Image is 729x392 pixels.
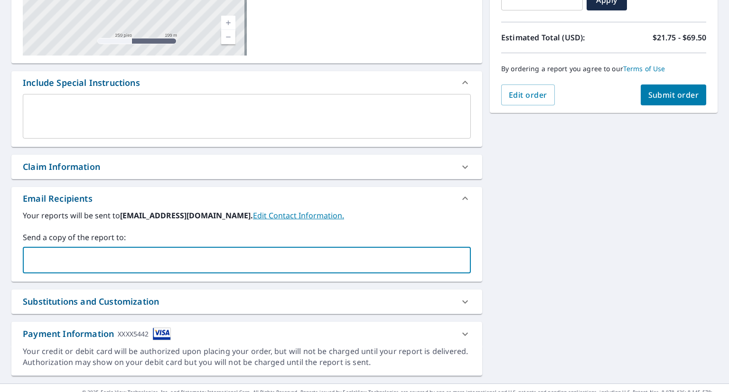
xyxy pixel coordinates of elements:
a: EditContactInfo [253,210,344,221]
div: Payment Information [23,327,171,340]
b: [EMAIL_ADDRESS][DOMAIN_NAME]. [120,210,253,221]
div: Substitutions and Customization [23,295,159,308]
div: Include Special Instructions [11,71,482,94]
label: Your reports will be sent to [23,210,471,221]
a: Terms of Use [623,64,665,73]
div: Substitutions and Customization [11,289,482,314]
p: By ordering a report you agree to our [501,65,706,73]
div: Your credit or debit card will be authorized upon placing your order, but will not be charged unt... [23,346,471,368]
div: Claim Information [11,155,482,179]
div: XXXX5442 [118,327,149,340]
div: Email Recipients [11,187,482,210]
div: Email Recipients [23,192,93,205]
label: Send a copy of the report to: [23,232,471,243]
span: Submit order [648,90,699,100]
div: Claim Information [23,160,100,173]
div: Include Special Instructions [23,76,140,89]
div: Payment InformationXXXX5442cardImage [11,322,482,346]
p: Estimated Total (USD): [501,32,604,43]
img: cardImage [153,327,171,340]
a: Nivel actual 17, ampliar [221,16,235,30]
a: Nivel actual 17, alejar [221,30,235,44]
p: $21.75 - $69.50 [653,32,706,43]
span: Edit order [509,90,547,100]
button: Submit order [641,84,707,105]
button: Edit order [501,84,555,105]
